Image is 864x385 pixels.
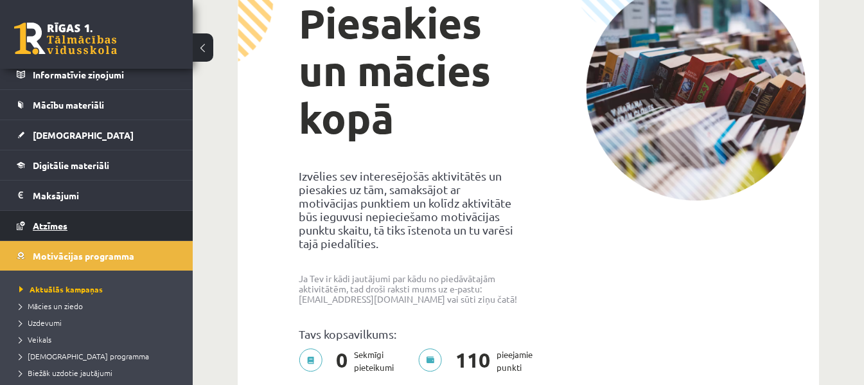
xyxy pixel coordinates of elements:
p: Tavs kopsavilkums: [299,327,519,341]
a: [DEMOGRAPHIC_DATA] programma [19,350,180,362]
span: Atzīmes [33,220,67,231]
span: 0 [330,348,354,374]
a: Uzdevumi [19,317,180,328]
span: Biežāk uzdotie jautājumi [19,368,112,378]
p: pieejamie punkti [418,348,540,374]
a: Atzīmes [17,211,177,240]
span: Mācies un ziedo [19,301,83,311]
span: Aktuālās kampaņas [19,284,103,294]
span: Digitālie materiāli [33,159,109,171]
a: Aktuālās kampaņas [19,283,180,295]
a: Biežāk uzdotie jautājumi [19,367,180,379]
a: Mācies un ziedo [19,300,180,312]
a: Motivācijas programma [17,241,177,271]
a: Maksājumi [17,181,177,210]
span: Mācību materiāli [33,99,104,111]
p: Izvēlies sev interesējošās aktivitātēs un piesakies uz tām, samaksājot ar motivācijas punktiem un... [299,169,519,250]
p: Ja Tev ir kādi jautājumi par kādu no piedāvātajām aktivitātēm, tad droši raksti mums uz e-pastu: ... [299,273,519,304]
span: Veikals [19,334,51,345]
span: 110 [449,348,497,374]
p: Sekmīgi pieteikumi [299,348,401,374]
span: [DEMOGRAPHIC_DATA] [33,129,134,141]
a: Digitālie materiāli [17,150,177,180]
span: Uzdevumi [19,318,62,328]
a: Veikals [19,334,180,345]
legend: Maksājumi [33,181,177,210]
a: Mācību materiāli [17,90,177,120]
span: [DEMOGRAPHIC_DATA] programma [19,351,149,361]
a: [DEMOGRAPHIC_DATA] [17,120,177,150]
a: Rīgas 1. Tālmācības vidusskola [14,22,117,55]
span: Motivācijas programma [33,250,134,262]
legend: Informatīvie ziņojumi [33,60,177,89]
a: Informatīvie ziņojumi [17,60,177,89]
